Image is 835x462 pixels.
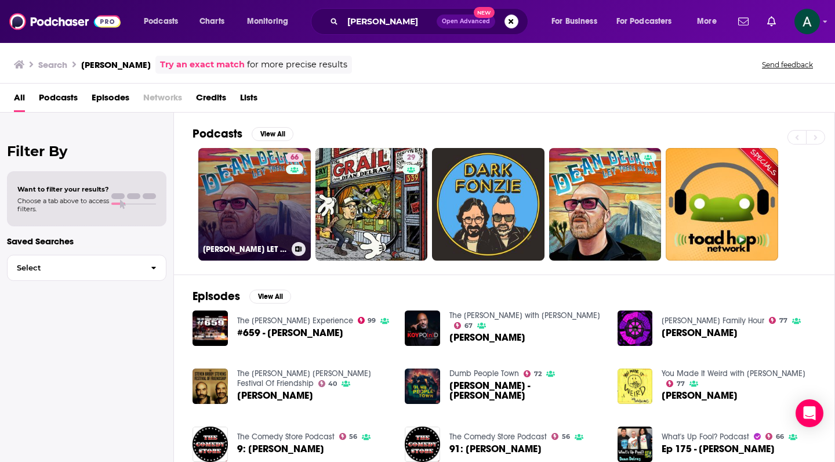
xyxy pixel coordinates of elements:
span: Networks [143,88,182,112]
img: Dean Delray - Dolphin Dean [405,369,440,404]
a: Dean Delray [662,328,738,338]
span: 67 [464,323,473,329]
button: open menu [609,12,689,31]
span: Open Advanced [442,19,490,24]
button: open menu [136,12,193,31]
img: #659 - Dean Delray [193,311,228,346]
h2: Episodes [193,289,240,304]
a: Ep 175 - Dean Delray [618,427,653,462]
span: Choose a tab above to access filters. [17,197,109,213]
a: 9: Dean Delray [237,444,324,454]
a: Lists [240,88,257,112]
a: What's Up Fool? Podcast [662,432,749,442]
span: New [474,7,495,18]
span: Podcasts [144,13,178,30]
img: Dean Delray [618,311,653,346]
span: 77 [779,318,787,323]
span: Logged in as ashley88139 [794,9,820,34]
span: Want to filter your results? [17,185,109,193]
a: 29 [315,148,428,261]
a: 91: Dean Delray [449,444,542,454]
span: [PERSON_NAME] [662,328,738,338]
input: Search podcasts, credits, & more... [343,12,437,31]
span: [PERSON_NAME] - [PERSON_NAME] [449,381,604,400]
h2: Filter By [7,143,166,160]
a: 29 [402,153,420,162]
a: 67 [454,322,473,329]
button: Select [7,255,166,281]
button: View All [252,127,293,141]
a: Dumb People Town [449,369,519,378]
span: 56 [562,434,570,439]
a: #659 - Dean Delray [237,328,343,338]
a: All [14,88,25,112]
button: Send feedback [758,60,816,70]
a: The Joe Rogan Experience [237,316,353,326]
span: For Business [551,13,597,30]
a: 40 [318,380,337,387]
div: Open Intercom Messenger [796,399,823,427]
button: open menu [239,12,303,31]
span: 91: [PERSON_NAME] [449,444,542,454]
img: Dean Delray [193,369,228,404]
a: Podcasts [39,88,78,112]
a: Dean Delray [662,391,738,400]
a: 99 [358,317,376,324]
a: EpisodesView All [193,289,291,304]
img: Dean Delray [618,369,653,404]
a: Show notifications dropdown [734,12,753,31]
a: Charts [192,12,231,31]
span: [PERSON_NAME] [662,391,738,400]
button: Open AdvancedNew [437,15,495,28]
h3: Search [38,59,67,70]
a: 66 [286,153,303,162]
span: Ep 175 - [PERSON_NAME] [662,444,775,454]
span: More [697,13,717,30]
span: 56 [349,434,357,439]
h3: [PERSON_NAME] [81,59,151,70]
img: User Profile [794,9,820,34]
img: Dean Delray [405,311,440,346]
span: 99 [368,318,376,323]
a: Dean Delray - Dolphin Dean [449,381,604,400]
span: 9: [PERSON_NAME] [237,444,324,454]
a: Show notifications dropdown [763,12,780,31]
a: 56 [551,433,570,440]
h2: Podcasts [193,127,242,141]
img: 91: Dean Delray [405,427,440,462]
a: You Made It Weird with Pete Holmes [662,369,805,378]
img: 9: Dean Delray [193,427,228,462]
a: 77 [666,380,685,387]
div: Search podcasts, credits, & more... [322,8,539,35]
a: Duncan Trussell Family Hour [662,316,764,326]
span: Charts [199,13,224,30]
span: [PERSON_NAME] [449,333,525,342]
a: The Steven Brody Stevens Festival Of Friendship [237,369,371,388]
a: The Comedy Store Podcast [449,432,547,442]
span: [PERSON_NAME] [237,391,313,400]
span: 72 [534,371,542,377]
img: Podchaser - Follow, Share and Rate Podcasts [9,10,121,33]
span: For Podcasters [616,13,672,30]
span: Monitoring [247,13,288,30]
h3: [PERSON_NAME] LET THERE BE TALK [203,244,287,254]
a: PodcastsView All [193,127,293,141]
a: Episodes [92,88,129,112]
span: Select [8,264,141,272]
a: Credits [196,88,226,112]
a: Dean Delray [237,391,313,400]
button: open menu [689,12,731,31]
span: 29 [407,152,415,164]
